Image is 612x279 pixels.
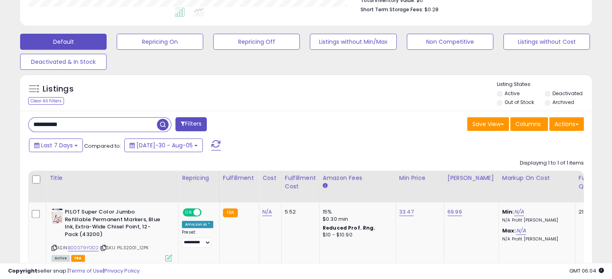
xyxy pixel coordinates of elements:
[510,117,548,131] button: Columns
[262,174,278,182] div: Cost
[520,159,584,167] div: Displaying 1 to 1 of 1 items
[183,209,194,216] span: ON
[552,99,574,106] label: Archived
[84,142,121,150] span: Compared to:
[323,216,389,223] div: $0.30 min
[505,99,534,106] label: Out of Stock
[516,227,525,235] a: N/A
[399,174,441,182] div: Min Price
[262,208,272,216] a: N/A
[65,208,163,240] b: PILOT Super Color Jumbo Refillable Permanent Markers, Blue Ink, Extra-Wide Chisel Point, 12-Pack ...
[549,117,584,131] button: Actions
[117,34,203,50] button: Repricing On
[323,224,375,231] b: Reduced Prof. Rng.
[49,174,175,182] div: Title
[579,208,604,216] div: 21
[52,255,70,262] span: All listings currently available for purchase on Amazon
[8,267,140,275] div: seller snap | |
[69,267,103,275] a: Terms of Use
[68,244,99,251] a: B00079YOO2
[175,117,207,131] button: Filters
[100,244,148,251] span: | SKU: PIL32001_12PK
[124,138,203,152] button: [DATE]-30 - Aug-05
[182,174,216,182] div: Repricing
[182,230,213,248] div: Preset:
[200,209,213,216] span: OFF
[8,267,37,275] strong: Copyright
[503,34,590,50] button: Listings without Cost
[497,81,592,88] p: Listing States:
[579,174,606,191] div: Fulfillable Quantity
[399,208,414,216] a: 33.47
[502,236,569,242] p: N/A Profit [PERSON_NAME]
[20,54,107,70] button: Deactivated & In Stock
[502,208,514,216] b: Min:
[285,174,316,191] div: Fulfillment Cost
[310,34,396,50] button: Listings without Min/Max
[285,208,313,216] div: 5.52
[514,208,523,216] a: N/A
[182,221,213,228] div: Amazon AI *
[467,117,509,131] button: Save View
[323,232,389,238] div: $10 - $10.90
[223,208,238,217] small: FBA
[552,90,582,97] label: Deactivated
[502,218,569,223] p: N/A Profit [PERSON_NAME]
[361,6,423,13] b: Short Term Storage Fees:
[29,138,83,152] button: Last 7 Days
[213,34,300,50] button: Repricing Off
[515,120,541,128] span: Columns
[407,34,493,50] button: Non Competitive
[447,208,462,216] a: 69.99
[502,174,572,182] div: Markup on Cost
[323,182,328,189] small: Amazon Fees.
[323,174,392,182] div: Amazon Fees
[223,174,256,182] div: Fulfillment
[71,255,85,262] span: FBA
[52,208,63,224] img: 51KtvYftAXL._SL40_.jpg
[104,267,140,275] a: Privacy Policy
[505,90,519,97] label: Active
[43,83,74,95] h5: Listings
[499,171,575,202] th: The percentage added to the cost of goods (COGS) that forms the calculator for Min & Max prices.
[502,227,516,234] b: Max:
[28,97,64,105] div: Clear All Filters
[41,141,73,149] span: Last 7 Days
[136,141,193,149] span: [DATE]-30 - Aug-05
[20,34,107,50] button: Default
[323,208,389,216] div: 15%
[447,174,495,182] div: [PERSON_NAME]
[569,267,604,275] span: 2025-08-13 06:04 GMT
[424,6,439,13] span: $0.28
